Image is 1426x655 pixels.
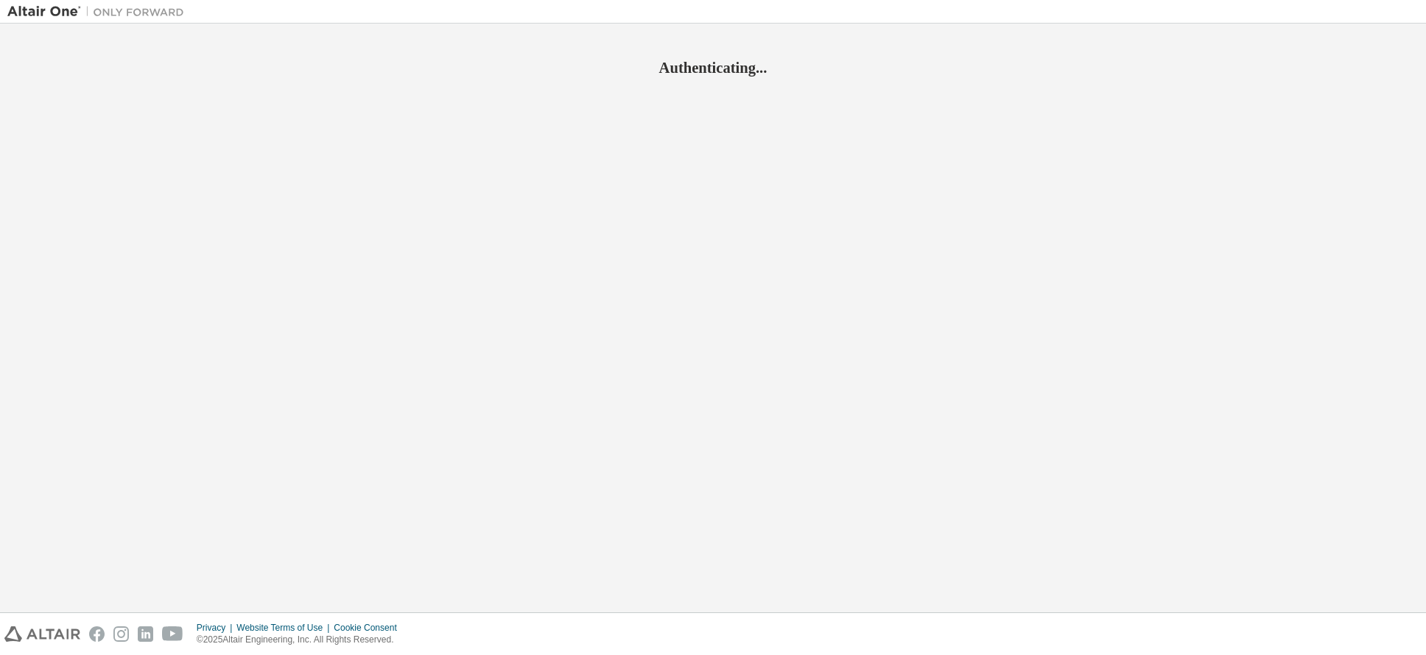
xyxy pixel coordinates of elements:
img: facebook.svg [89,626,105,642]
img: instagram.svg [113,626,129,642]
div: Website Terms of Use [236,622,334,634]
img: linkedin.svg [138,626,153,642]
p: © 2025 Altair Engineering, Inc. All Rights Reserved. [197,634,406,646]
img: altair_logo.svg [4,626,80,642]
div: Privacy [197,622,236,634]
img: Altair One [7,4,192,19]
div: Cookie Consent [334,622,405,634]
img: youtube.svg [162,626,183,642]
h2: Authenticating... [7,58,1419,77]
